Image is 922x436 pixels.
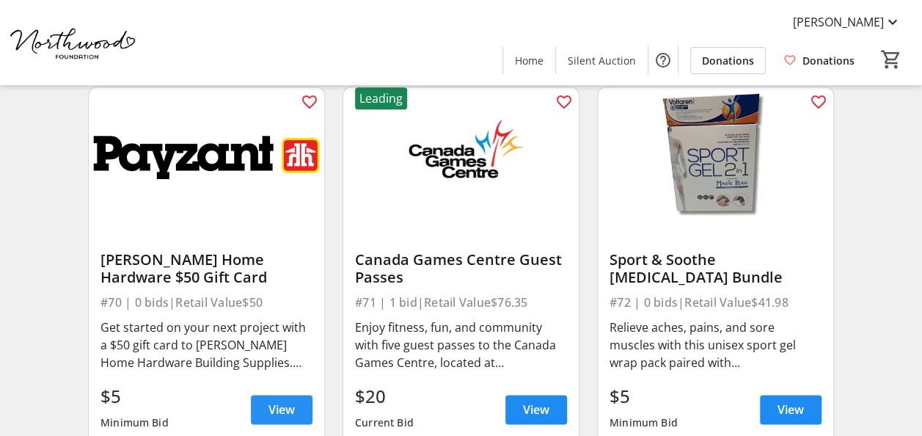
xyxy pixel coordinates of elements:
a: View [251,395,312,424]
div: #72 | 0 bids | Retail Value $41.98 [610,292,822,313]
div: Minimum Bid [100,410,169,436]
div: Relieve aches, pains, and sore muscles with this unisex sport gel wrap pack paired with [MEDICAL_... [610,319,822,371]
mat-icon: favorite_outline [810,93,827,111]
img: Payzant Home Hardware $50 Gift Card [89,87,324,220]
button: [PERSON_NAME] [781,10,913,34]
div: $5 [610,383,678,410]
mat-icon: favorite_outline [555,93,573,111]
div: Canada Games Centre Guest Passes [355,251,567,286]
span: Donations [802,53,855,68]
div: Sport & Soothe [MEDICAL_DATA] Bundle [610,251,822,286]
a: View [505,395,567,424]
div: Current Bid [355,410,414,436]
button: Cart [878,46,904,73]
span: View [778,401,804,418]
div: [PERSON_NAME] Home Hardware $50 Gift Card [100,251,312,286]
span: View [523,401,549,418]
mat-icon: favorite_outline [301,93,318,111]
img: Canada Games Centre Guest Passes [343,87,579,220]
img: Sport & Soothe Gel Pack Bundle [598,87,833,220]
a: Donations [772,47,866,74]
div: Enjoy fitness, fun, and community with five guest passes to the Canada Games Centre, located at [... [355,319,567,371]
img: Northwood Foundation's Logo [9,6,139,79]
div: #70 | 0 bids | Retail Value $50 [100,292,312,313]
button: Help [648,46,678,75]
div: $20 [355,383,414,410]
span: Donations [702,53,754,68]
span: [PERSON_NAME] [793,13,884,31]
div: Minimum Bid [610,410,678,436]
span: Home [515,53,544,68]
div: #71 | 1 bid | Retail Value $76.35 [355,292,567,313]
a: Home [503,47,555,74]
span: View [268,401,295,418]
a: Donations [690,47,766,74]
span: Silent Auction [568,53,636,68]
a: Silent Auction [556,47,648,74]
div: $5 [100,383,169,410]
div: Get started on your next project with a $50 gift card to [PERSON_NAME] Home Hardware Building Sup... [100,319,312,371]
a: View [760,395,822,424]
div: Leading [355,87,407,109]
